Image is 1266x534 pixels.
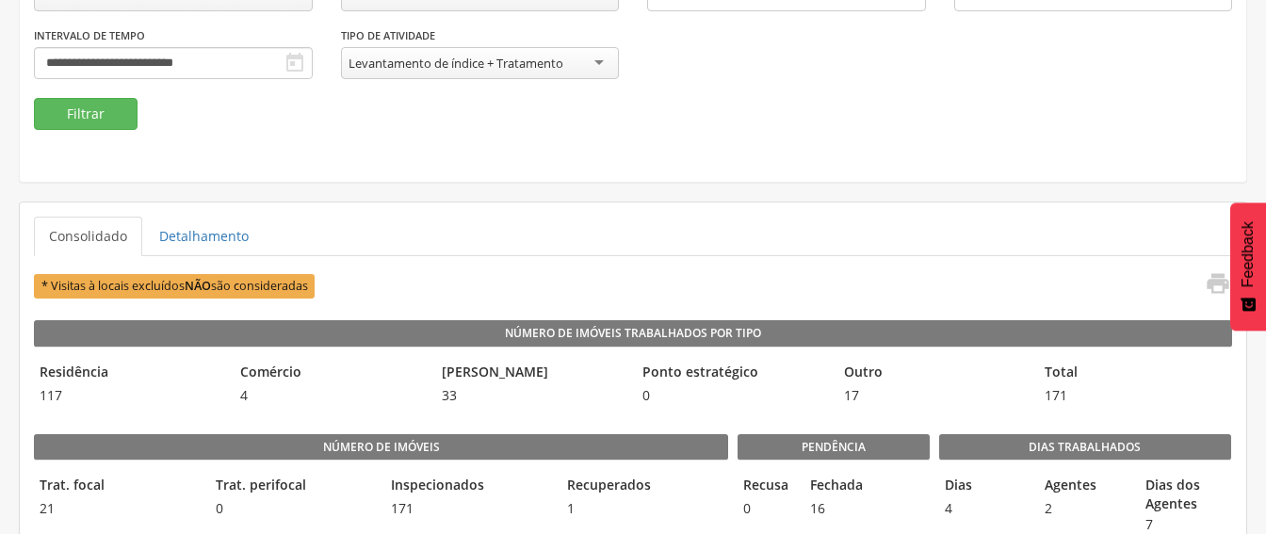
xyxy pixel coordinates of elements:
legend: Dias dos Agentes [1140,476,1231,513]
span: 117 [34,386,225,405]
legend: Inspecionados [385,476,552,497]
span: 171 [385,499,552,518]
span: 7 [1140,515,1231,534]
legend: Agentes [1039,476,1130,497]
span: 16 [804,499,862,518]
span: 33 [436,386,627,405]
span: 4 [235,386,426,405]
legend: Número de imóveis [34,434,728,461]
legend: Dias [939,476,1031,497]
a: Detalhamento [144,217,264,256]
legend: Comércio [235,363,426,384]
i:  [1205,270,1231,297]
span: 4 [939,499,1031,518]
span: 0 [210,499,377,518]
a:  [1193,270,1231,301]
span: 0 [738,499,795,518]
b: NÃO [185,278,211,294]
span: 21 [34,499,201,518]
span: 17 [838,386,1030,405]
legend: Residência [34,363,225,384]
div: Levantamento de índice + Tratamento [349,55,563,72]
span: 1 [561,499,728,518]
legend: Outro [838,363,1030,384]
legend: Recusa [738,476,795,497]
legend: Pendência [738,434,929,461]
button: Feedback - Mostrar pesquisa [1230,202,1266,331]
legend: Fechada [804,476,862,497]
button: Filtrar [34,98,138,130]
legend: [PERSON_NAME] [436,363,627,384]
label: Tipo de Atividade [341,28,435,43]
span: 0 [637,386,828,405]
span: * Visitas à locais excluídos são consideradas [34,274,315,298]
span: 171 [1039,386,1230,405]
a: Consolidado [34,217,142,256]
span: 2 [1039,499,1130,518]
i:  [284,52,306,74]
label: Intervalo de Tempo [34,28,145,43]
legend: Ponto estratégico [637,363,828,384]
span: Feedback [1240,221,1257,287]
legend: Recuperados [561,476,728,497]
legend: Número de Imóveis Trabalhados por Tipo [34,320,1232,347]
legend: Trat. perifocal [210,476,377,497]
legend: Dias Trabalhados [939,434,1231,461]
legend: Trat. focal [34,476,201,497]
legend: Total [1039,363,1230,384]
